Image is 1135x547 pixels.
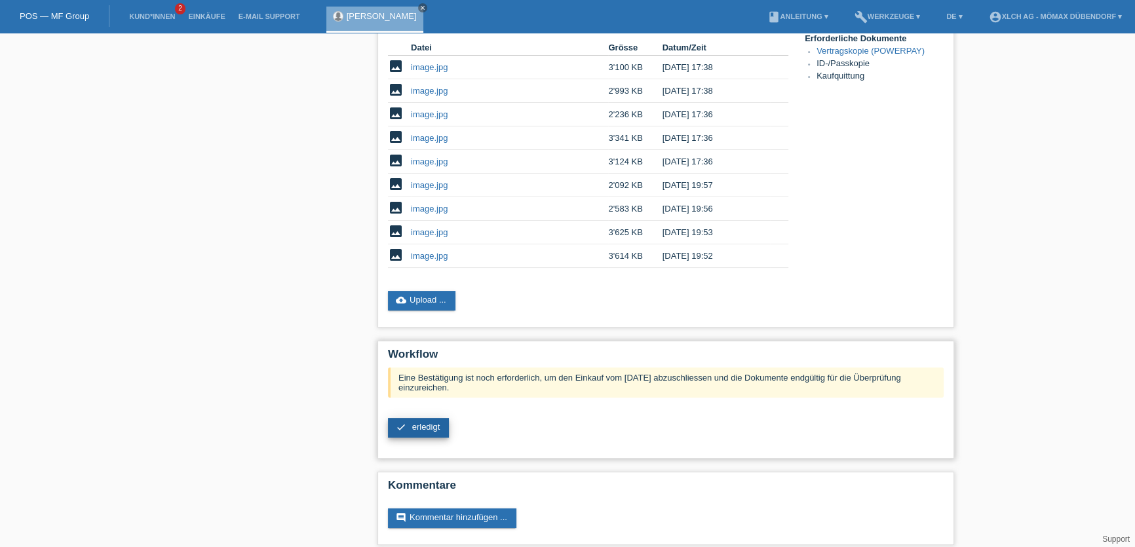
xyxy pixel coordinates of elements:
[663,221,770,244] td: [DATE] 19:53
[418,3,427,12] a: close
[855,10,868,24] i: build
[396,512,406,523] i: comment
[767,10,780,24] i: book
[388,508,516,528] a: commentKommentar hinzufügen ...
[411,62,448,72] a: image.jpg
[411,251,448,261] a: image.jpg
[388,200,404,216] i: image
[982,12,1128,20] a: account_circleXLCH AG - Mömax Dübendorf ▾
[989,10,1002,24] i: account_circle
[232,12,307,20] a: E-Mail Support
[608,79,662,103] td: 2'993 KB
[347,11,417,21] a: [PERSON_NAME]
[411,86,448,96] a: image.jpg
[20,11,89,21] a: POS — MF Group
[608,174,662,197] td: 2'092 KB
[411,227,448,237] a: image.jpg
[388,82,404,98] i: image
[663,79,770,103] td: [DATE] 17:38
[608,244,662,268] td: 3'614 KB
[411,133,448,143] a: image.jpg
[411,157,448,166] a: image.jpg
[663,126,770,150] td: [DATE] 17:36
[608,150,662,174] td: 3'124 KB
[663,174,770,197] td: [DATE] 19:57
[388,368,944,398] div: Eine Bestätigung ist noch erforderlich, um den Einkauf vom [DATE] abzuschliessen und die Dokument...
[805,33,944,43] h4: Erforderliche Dokumente
[608,197,662,221] td: 2'583 KB
[608,221,662,244] td: 3'625 KB
[940,12,969,20] a: DE ▾
[388,247,404,263] i: image
[608,103,662,126] td: 2'236 KB
[388,348,944,368] h2: Workflow
[817,71,944,83] li: Kaufquittung
[388,418,449,438] a: check erledigt
[388,176,404,192] i: image
[388,153,404,168] i: image
[388,291,455,311] a: cloud_uploadUpload ...
[848,12,927,20] a: buildWerkzeuge ▾
[123,12,182,20] a: Kund*innen
[608,126,662,150] td: 3'341 KB
[663,244,770,268] td: [DATE] 19:52
[396,422,406,432] i: check
[388,58,404,74] i: image
[411,180,448,190] a: image.jpg
[760,12,834,20] a: bookAnleitung ▾
[663,197,770,221] td: [DATE] 19:56
[411,109,448,119] a: image.jpg
[182,12,231,20] a: Einkäufe
[388,105,404,121] i: image
[388,129,404,145] i: image
[411,204,448,214] a: image.jpg
[396,295,406,305] i: cloud_upload
[608,56,662,79] td: 3'100 KB
[388,479,944,499] h2: Kommentare
[175,3,185,14] span: 2
[411,40,608,56] th: Datei
[419,5,426,11] i: close
[608,40,662,56] th: Grösse
[817,46,925,56] a: Vertragskopie (POWERPAY)
[663,103,770,126] td: [DATE] 17:36
[663,40,770,56] th: Datum/Zeit
[663,56,770,79] td: [DATE] 17:38
[388,223,404,239] i: image
[817,58,944,71] li: ID-/Passkopie
[1102,535,1130,544] a: Support
[412,422,440,432] span: erledigt
[663,150,770,174] td: [DATE] 17:36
